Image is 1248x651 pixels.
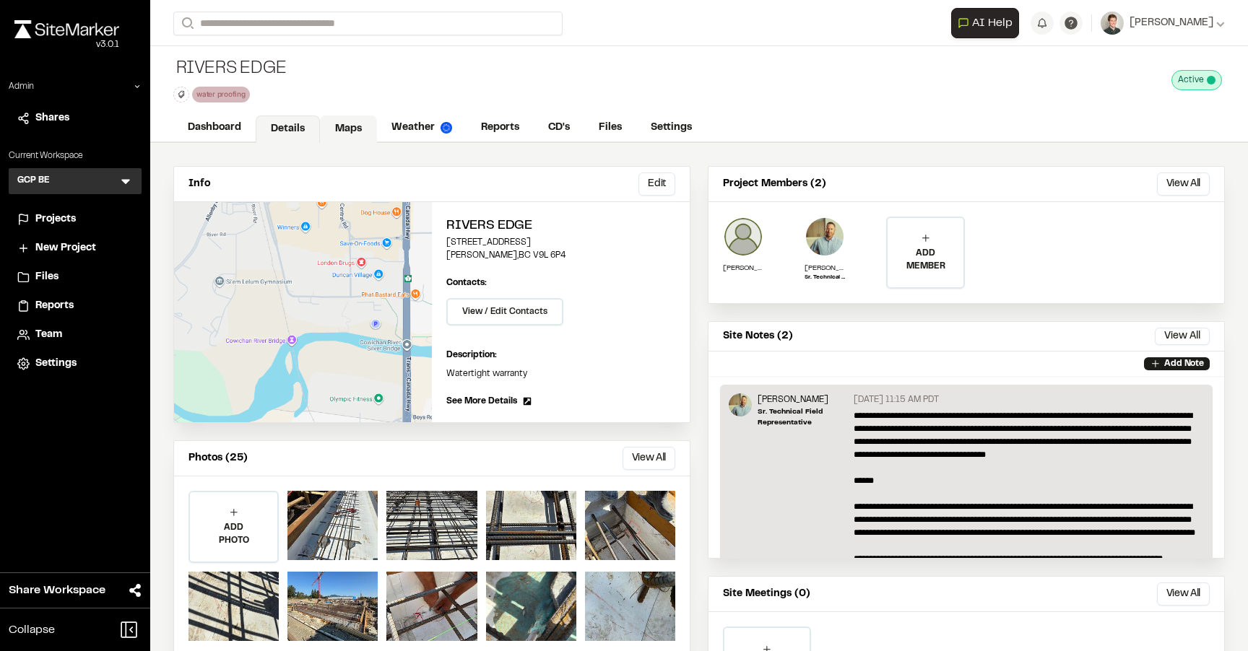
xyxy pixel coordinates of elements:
a: Shares [17,110,133,126]
img: rebrand.png [14,20,119,38]
p: Sr. Technical Field Representative [758,406,848,428]
button: View All [1155,328,1210,345]
img: Chris D. Lafferty [729,393,752,416]
a: Files [17,269,133,285]
button: View / Edit Contacts [446,298,563,325]
div: Rivers Edge [173,58,286,81]
div: Open AI Assistant [951,8,1025,38]
p: Project Members (2) [723,176,826,192]
button: Edit Tags [173,87,189,102]
a: Maps [320,115,377,143]
button: View All [1157,582,1210,606]
p: Site Meetings (0) [723,586,810,602]
p: [PERSON_NAME] [805,263,845,274]
button: View All [623,447,675,470]
p: [STREET_ADDRESS] [446,236,675,249]
button: Search [173,12,199,35]
span: New Project [35,240,96,256]
span: See More Details [446,395,517,408]
p: Sr. Technical Field Representative [805,274,845,282]
p: [DATE] 11:15 AM PDT [854,393,939,406]
p: Add Note [1164,357,1204,370]
a: Projects [17,211,133,227]
a: Reports [467,114,534,141]
button: View All [1157,172,1210,196]
div: Oh geez...please don't... [14,38,119,51]
p: Description: [446,349,675,362]
span: This project is active and counting against your active project count. [1207,76,1215,84]
a: Settings [636,114,706,141]
span: Team [35,327,62,343]
a: Details [256,115,320,143]
p: [PERSON_NAME] , BC V9L 6P4 [446,249,675,262]
a: Team [17,327,133,343]
a: Settings [17,356,133,372]
img: precipai.png [441,122,452,134]
p: Current Workspace [9,149,142,162]
h3: GCP BE [17,174,50,188]
img: Chris D. Lafferty [805,217,845,257]
a: New Project [17,240,133,256]
span: Active [1178,74,1204,87]
span: AI Help [972,14,1013,32]
p: Admin [9,80,34,93]
a: Reports [17,298,133,314]
span: Share Workspace [9,582,105,599]
span: Shares [35,110,69,126]
span: Reports [35,298,74,314]
p: Watertight warranty [446,367,675,380]
p: Info [188,176,210,192]
p: [PERSON_NAME] [758,393,848,406]
button: Open AI Assistant [951,8,1019,38]
img: User [1101,12,1124,35]
p: Site Notes (2) [723,328,793,344]
p: Contacts: [446,276,487,289]
span: Projects [35,211,76,227]
p: Photos (25) [188,450,248,466]
span: Collapse [9,621,55,639]
a: Files [584,114,636,141]
p: ADD PHOTO [190,521,277,547]
a: Weather [377,114,467,141]
span: Settings [35,356,77,372]
button: [PERSON_NAME] [1101,12,1225,35]
a: Dashboard [173,114,256,141]
div: water proofing [192,87,250,102]
a: CD's [534,114,584,141]
p: [PERSON_NAME] [723,263,763,274]
h2: Rivers Edge [446,217,675,236]
p: ADD MEMBER [888,247,963,273]
span: [PERSON_NAME] [1130,15,1213,31]
div: This project is active and counting against your active project count. [1171,70,1222,90]
img: Stephen Robson [723,217,763,257]
span: Files [35,269,58,285]
button: Edit [638,172,675,196]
